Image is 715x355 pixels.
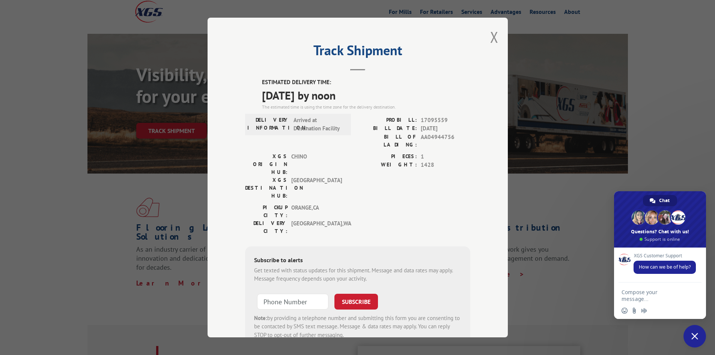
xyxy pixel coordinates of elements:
[641,308,647,314] span: Audio message
[622,308,628,314] span: Insert an emoji
[245,153,288,176] label: XGS ORIGIN HUB:
[683,325,706,347] div: Close chat
[254,255,461,266] div: Subscribe to alerts
[421,116,470,125] span: 17095559
[262,104,470,110] div: The estimated time is using the time zone for the delivery destination.
[358,153,417,161] label: PIECES:
[257,294,328,310] input: Phone Number
[634,253,696,258] span: XGS Customer Support
[247,116,290,133] label: DELIVERY INFORMATION:
[245,219,288,235] label: DELIVERY CITY:
[254,314,461,340] div: by providing a telephone number and submitting this form you are consenting to be contacted by SM...
[294,116,344,133] span: Arrived at Destination Facility
[291,204,342,219] span: ORANGE , CA
[490,27,498,47] button: Close modal
[358,124,417,133] label: BILL DATE:
[643,195,677,206] div: Chat
[254,266,461,283] div: Get texted with status updates for this shipment. Message and data rates may apply. Message frequ...
[622,289,682,302] textarea: Compose your message...
[358,116,417,125] label: PROBILL:
[421,161,470,169] span: 1428
[358,133,417,149] label: BILL OF LADING:
[421,124,470,133] span: [DATE]
[291,153,342,176] span: CHINO
[421,133,470,149] span: AA04944756
[245,45,470,59] h2: Track Shipment
[262,78,470,87] label: ESTIMATED DELIVERY TIME:
[421,153,470,161] span: 1
[639,264,691,270] span: How can we be of help?
[659,195,670,206] span: Chat
[291,219,342,235] span: [GEOGRAPHIC_DATA] , WA
[291,176,342,200] span: [GEOGRAPHIC_DATA]
[254,314,267,322] strong: Note:
[358,161,417,169] label: WEIGHT:
[245,176,288,200] label: XGS DESTINATION HUB:
[631,308,637,314] span: Send a file
[245,204,288,219] label: PICKUP CITY:
[262,87,470,104] span: [DATE] by noon
[334,294,378,310] button: SUBSCRIBE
